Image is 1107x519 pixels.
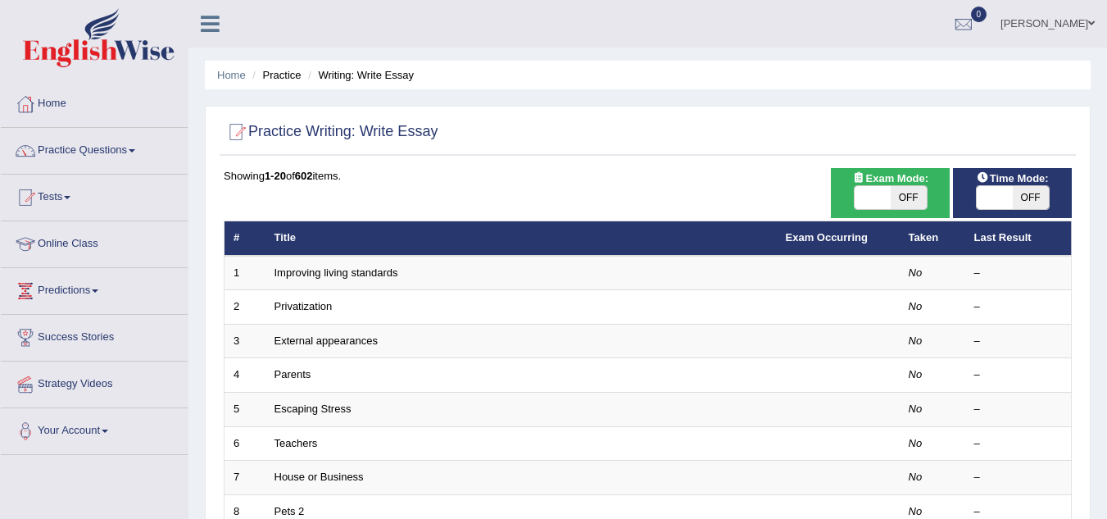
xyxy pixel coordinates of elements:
[274,505,305,517] a: Pets 2
[1,268,188,309] a: Predictions
[909,266,923,279] em: No
[274,368,311,380] a: Parents
[909,335,923,347] em: No
[971,7,987,22] span: 0
[909,403,923,415] em: No
[909,471,923,483] em: No
[974,299,1063,315] div: –
[274,266,398,279] a: Improving living standards
[225,461,265,495] td: 7
[1,221,188,262] a: Online Class
[786,231,868,244] a: Exam Occurring
[225,324,265,358] td: 3
[974,334,1063,349] div: –
[974,367,1063,383] div: –
[974,470,1063,485] div: –
[304,67,414,83] li: Writing: Write Essay
[1,128,188,169] a: Practice Questions
[1013,186,1049,209] span: OFF
[265,170,286,182] b: 1-20
[225,358,265,393] td: 4
[274,300,333,312] a: Privatization
[224,168,1072,184] div: Showing of items.
[295,170,313,182] b: 602
[974,402,1063,417] div: –
[217,69,246,81] a: Home
[846,170,934,187] span: Exam Mode:
[891,186,927,209] span: OFF
[225,256,265,290] td: 1
[909,368,923,380] em: No
[225,393,265,427] td: 5
[974,266,1063,281] div: –
[224,120,438,144] h2: Practice Writing: Write Essay
[909,300,923,312] em: No
[965,221,1072,256] th: Last Result
[909,437,923,449] em: No
[225,290,265,325] td: 2
[274,335,378,347] a: External appearances
[248,67,301,83] li: Practice
[225,426,265,461] td: 6
[1,315,188,356] a: Success Stories
[1,81,188,122] a: Home
[274,437,318,449] a: Teachers
[974,436,1063,452] div: –
[970,170,1055,187] span: Time Mode:
[1,408,188,449] a: Your Account
[265,221,777,256] th: Title
[1,175,188,216] a: Tests
[225,221,265,256] th: #
[900,221,965,256] th: Taken
[274,403,352,415] a: Escaping Stress
[274,471,364,483] a: House or Business
[909,505,923,517] em: No
[1,362,188,403] a: Strategy Videos
[831,168,950,218] div: Show exams occurring in exams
